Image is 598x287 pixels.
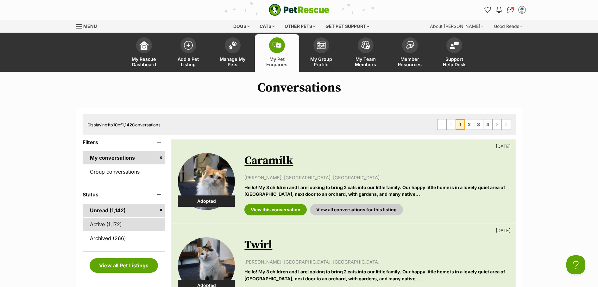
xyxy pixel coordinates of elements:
[343,34,388,72] a: My Team Members
[483,119,492,130] a: Page 4
[83,192,165,197] header: Status
[474,119,483,130] a: Page 3
[507,7,514,13] img: chat-41dd97257d64d25036548639549fe6c8038ab92f7586957e7f3b1b290dea8141.svg
[299,34,343,72] a: My Group Profile
[83,139,165,145] header: Filters
[493,119,501,130] a: Next page
[317,41,326,49] img: group-profile-icon-3fa3cf56718a62981997c0bc7e787c4b2cf8bcc04b72c1350f741eb67cf2f40e.svg
[483,5,527,15] ul: Account quick links
[244,258,509,265] p: [PERSON_NAME], [GEOGRAPHIC_DATA], [GEOGRAPHIC_DATA]
[280,20,320,33] div: Other pets
[447,119,456,130] span: Previous page
[244,238,272,252] a: Twirl
[502,119,511,130] a: Last page
[122,122,132,127] strong: 1,142
[269,4,330,16] img: logo-e224e6f780fb5917bec1dbf3a21bbac754714ae5b6737aabdf751b685950b380.svg
[83,218,165,231] a: Active (1,172)
[90,258,158,273] a: View all Pet Listings
[76,20,101,31] a: Menu
[496,227,511,234] p: [DATE]
[321,20,374,33] div: Get pet support
[83,165,165,178] a: Group conversations
[178,153,235,210] img: Caramilk
[255,34,299,72] a: My Pet Enquiries
[517,5,527,15] button: My account
[218,56,247,67] span: Manage My Pets
[228,41,237,49] img: manage-my-pets-icon-02211641906a0b7f246fdf0571729dbe1e7629f14944591b6c1af311fb30b64b.svg
[496,143,511,150] p: [DATE]
[494,5,504,15] button: Notifications
[483,5,493,15] a: Favourites
[432,34,476,72] a: Support Help Desk
[361,41,370,49] img: team-members-icon-5396bd8760b3fe7c0b43da4ab00e1e3bb1a5d9ba89233759b79545d2d3fc5d0d.svg
[244,174,509,181] p: [PERSON_NAME], [GEOGRAPHIC_DATA], [GEOGRAPHIC_DATA]
[269,4,330,16] a: PetRescue
[388,34,432,72] a: Member Resources
[174,56,203,67] span: Add a Pet Listing
[519,7,525,13] img: Belle Vie Animal Rescue profile pic
[178,195,235,207] div: Adopted
[406,41,414,49] img: member-resources-icon-8e73f808a243e03378d46382f2149f9095a855e16c252ad45f914b54edf8863c.svg
[310,204,403,215] a: View all conversations for this listing
[244,204,307,215] a: View this conversation
[440,56,469,67] span: Support Help Desk
[83,204,165,217] a: Unread (1,142)
[506,5,516,15] a: Conversations
[307,56,336,67] span: My Group Profile
[83,232,165,245] a: Archived (266)
[166,34,211,72] a: Add a Pet Listing
[107,122,109,127] strong: 1
[496,7,501,13] img: notifications-46538b983faf8c2785f20acdc204bb7945ddae34d4c08c2a6579f10ce5e182be.svg
[351,56,380,67] span: My Team Members
[255,20,279,33] div: Cats
[489,20,527,33] div: Good Reads
[456,119,465,130] span: Page 1
[437,119,511,130] nav: Pagination
[122,34,166,72] a: My Rescue Dashboard
[437,119,446,130] span: First page
[184,41,193,50] img: add-pet-listing-icon-0afa8454b4691262ce3f59096e99ab1cd57d4a30225e0717b998d2c9b9846f56.svg
[425,20,488,33] div: About [PERSON_NAME]
[273,42,281,49] img: pet-enquiries-icon-7e3ad2cf08bfb03b45e93fb7055b45f3efa6380592205ae92323e6603595dc1f.svg
[229,20,254,33] div: Dogs
[130,56,158,67] span: My Rescue Dashboard
[140,41,148,50] img: dashboard-icon-eb2f2d2d3e046f16d808141f083e7271f6b2e854fb5c12c21221c1fb7104beca.svg
[211,34,255,72] a: Manage My Pets
[244,154,293,168] a: Caramilk
[113,122,118,127] strong: 10
[244,184,509,198] p: Hello! My 3 children and I are looking to bring 2 cats into our little family. Our happy little h...
[83,151,165,164] a: My conversations
[566,255,585,274] iframe: Help Scout Beacon - Open
[465,119,474,130] a: Page 2
[87,122,161,127] span: Displaying to of Conversations
[450,41,459,49] img: help-desk-icon-fdf02630f3aa405de69fd3d07c3f3aa587a6932b1a1747fa1d2bba05be0121f9.svg
[396,56,424,67] span: Member Resources
[83,23,97,29] span: Menu
[244,268,509,282] p: Hello! My 3 children and I are looking to bring 2 cats into our little family. Our happy little h...
[263,56,291,67] span: My Pet Enquiries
